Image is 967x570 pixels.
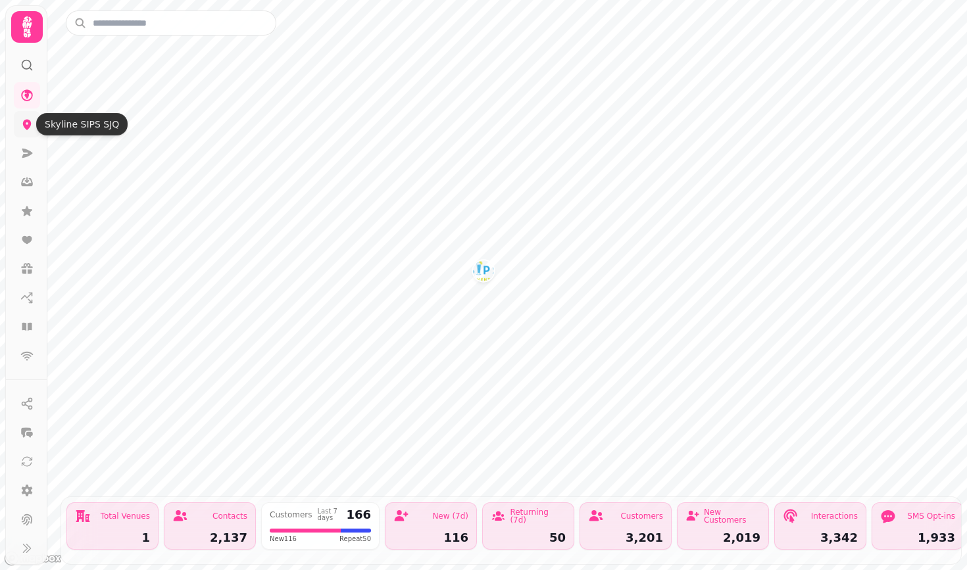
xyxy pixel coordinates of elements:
div: 116 [393,532,468,544]
div: Last 7 days [318,508,341,521]
div: 166 [346,509,371,521]
div: Total Venues [101,512,150,520]
div: 1,933 [880,532,955,544]
div: New (7d) [432,512,468,520]
div: Interactions [811,512,858,520]
div: Map marker [473,260,494,285]
div: Skyline SIPS SJQ [36,113,128,135]
div: SMS Opt-ins [907,512,955,520]
div: Returning (7d) [510,508,566,524]
div: Contacts [212,512,247,520]
a: Mapbox logo [4,551,62,566]
div: 1 [75,532,150,544]
div: New Customers [704,508,760,524]
button: Skyline SIPS SJQ [473,260,494,281]
div: Customers [270,511,312,519]
div: 3,201 [588,532,663,544]
div: 2,019 [685,532,760,544]
span: Repeat 50 [339,534,371,544]
div: Customers [620,512,663,520]
div: 3,342 [783,532,858,544]
div: 2,137 [172,532,247,544]
span: New 116 [270,534,297,544]
div: 50 [491,532,566,544]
